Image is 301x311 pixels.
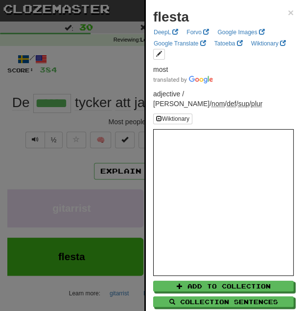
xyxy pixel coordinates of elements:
[153,296,294,307] button: Collection Sentences
[227,100,238,108] span: /
[153,9,189,24] strong: flesta
[214,27,268,38] a: Google Images
[153,281,294,291] button: Add to Collection
[153,49,165,60] button: edit links
[211,100,225,108] abbr: Case: Nominative / direct
[184,27,212,38] a: Forvo
[151,38,209,49] a: Google Translate
[153,89,294,109] p: adjective / [PERSON_NAME] /
[251,100,262,108] abbr: Number: Plural number
[211,38,246,49] a: Tatoeba
[238,100,250,108] abbr: Degree: Superlative, third degree
[288,7,294,18] span: ×
[211,100,227,108] span: /
[153,66,168,73] span: most
[238,100,251,108] span: /
[153,113,192,124] button: Wiktionary
[153,76,213,84] img: Color short
[248,38,289,49] a: Wiktionary
[151,27,181,38] a: DeepL
[227,100,236,108] abbr: Definite: Definite
[288,7,294,18] button: Close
